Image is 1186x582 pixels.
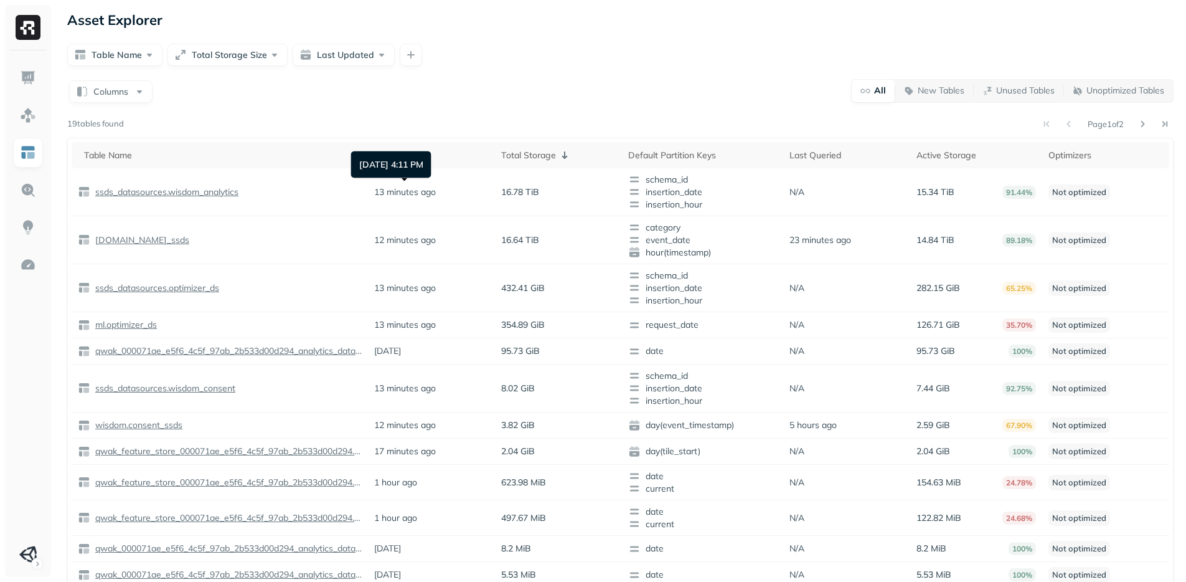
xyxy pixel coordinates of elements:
p: Not optimized [1048,232,1110,248]
img: Asset Explorer [20,145,36,161]
a: wisdom.consent_ssds [90,419,182,431]
p: 65.25% [1002,282,1036,295]
a: ssds_datasources.wisdom_consent [90,383,235,394]
p: All [874,85,886,97]
span: insertion_date [628,382,776,394]
p: N/A [789,569,804,581]
p: Not optimized [1048,541,1110,556]
span: date [628,569,776,581]
p: Not optimized [1048,510,1110,526]
p: 12 minutes ago [374,234,436,246]
p: 100% [1009,445,1036,458]
div: [DATE] 4:11 PM [351,151,431,178]
p: N/A [789,543,804,555]
div: Active Storage [916,150,1036,161]
img: table [78,186,90,198]
p: 3.82 GiB [501,419,535,431]
div: Total Storage [501,148,616,163]
p: ssds_datasources.optimizer_ds [93,282,219,294]
span: event_date [628,234,776,246]
p: 23 minutes ago [789,234,851,246]
p: 92.75% [1002,382,1036,395]
span: current [628,482,776,495]
p: 14.84 TiB [916,234,954,246]
span: date [628,470,776,482]
p: 623.98 MiB [501,477,546,489]
p: N/A [789,319,804,331]
img: table [78,569,90,581]
p: 2.04 GiB [916,446,950,457]
img: table [78,419,90,432]
p: Not optimized [1048,280,1110,296]
img: table [78,543,90,555]
button: Last Updated [293,44,395,66]
p: [DATE] [374,345,401,357]
a: ssds_datasources.optimizer_ds [90,282,219,294]
p: 5.53 MiB [501,569,536,581]
p: 95.73 GiB [501,345,540,357]
p: 2.04 GiB [501,446,535,457]
p: 100% [1009,345,1036,358]
img: table [78,282,90,294]
span: insertion_hour [628,394,776,407]
p: 7.44 GiB [916,383,950,394]
a: qwak_feature_store_000071ae_e5f6_4c5f_97ab_2b533d00d294.offline_feature_store_arpumizer_user_leve... [90,477,362,489]
span: day(event_timestamp) [628,419,776,432]
span: insertion_date [628,186,776,198]
p: qwak_000071ae_e5f6_4c5f_97ab_2b533d00d294_analytics_data.single_inference [93,345,362,357]
p: 8.2 MiB [916,543,946,555]
span: insertion_date [628,282,776,294]
p: 13 minutes ago [374,282,436,294]
p: 24.68% [1002,512,1036,525]
span: date [628,543,776,555]
div: Last Updated [374,150,489,161]
p: 67.90% [1002,419,1036,432]
span: schema_id [628,269,776,282]
a: qwak_000071ae_e5f6_4c5f_97ab_2b533d00d294_analytics_data.single_inference [90,345,362,357]
div: Last Queried [789,150,904,161]
p: 91.44% [1002,186,1036,199]
p: 13 minutes ago [374,319,436,331]
p: N/A [789,282,804,294]
button: Table Name [67,44,162,66]
div: Optimizers [1048,150,1163,161]
p: Unused Tables [996,85,1055,97]
p: [DATE] [374,543,401,555]
p: 282.15 GiB [916,282,960,294]
p: 432.41 GiB [501,282,545,294]
p: Not optimized [1048,184,1110,200]
p: 13 minutes ago [374,383,436,394]
img: Assets [20,107,36,123]
p: 19 tables found [67,118,124,130]
span: current [628,518,776,530]
p: [DATE] [374,569,401,581]
p: ssds_datasources.wisdom_analytics [93,186,238,198]
img: table [78,476,90,489]
p: qwak_feature_store_000071ae_e5f6_4c5f_97ab_2b533d00d294.offline_feature_store_arpumizer_user_leve... [93,477,362,489]
p: ssds_datasources.wisdom_consent [93,383,235,394]
img: table [78,234,90,246]
p: Asset Explorer [67,11,162,29]
p: 35.70% [1002,318,1036,332]
p: 497.67 MiB [501,512,546,524]
span: hour(timestamp) [628,246,776,259]
span: schema_id [628,173,776,186]
p: ml.optimizer_ds [93,319,157,331]
p: 1 hour ago [374,477,417,489]
p: 354.89 GiB [501,319,545,331]
p: 1 hour ago [374,512,417,524]
a: qwak_000071ae_e5f6_4c5f_97ab_2b533d00d294_analytics_data.arpumizer [90,569,362,581]
p: N/A [789,186,804,198]
p: qwak_000071ae_e5f6_4c5f_97ab_2b533d00d294_analytics_data.multi_inference [93,543,362,555]
span: schema_id [628,370,776,382]
div: Table Name [84,150,362,161]
button: Columns [69,80,153,103]
p: 8.2 MiB [501,543,531,555]
button: Total Storage Size [167,44,288,66]
p: Not optimized [1048,381,1110,396]
p: 100% [1009,568,1036,581]
p: 2.59 GiB [916,419,950,431]
img: Optimization [20,257,36,273]
p: New Tables [918,85,964,97]
p: 100% [1009,542,1036,555]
